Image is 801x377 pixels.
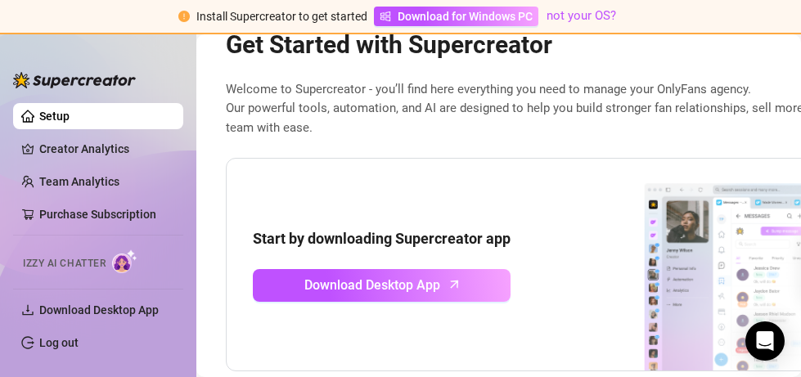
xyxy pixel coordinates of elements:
[112,249,137,273] img: AI Chatter
[374,7,538,26] a: Download for Windows PC
[253,269,511,302] a: Download Desktop Apparrow-up
[445,275,464,294] span: arrow-up
[39,175,119,188] a: Team Analytics
[304,275,440,295] span: Download Desktop App
[39,303,159,316] span: Download Desktop App
[21,303,34,316] span: download
[196,10,367,23] span: Install Supercreator to get started
[13,72,136,88] img: logo-BBDzfeDw.svg
[178,11,190,22] span: exclamation-circle
[380,11,391,22] span: windows
[39,201,170,227] a: Purchase Subscription
[253,230,511,247] strong: Start by downloading Supercreator app
[39,110,70,123] a: Setup
[39,336,79,349] a: Log out
[23,256,106,272] span: Izzy AI Chatter
[398,7,533,25] span: Download for Windows PC
[745,321,785,361] div: Open Intercom Messenger
[547,8,616,23] a: not your OS?
[39,136,170,162] a: Creator Analytics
